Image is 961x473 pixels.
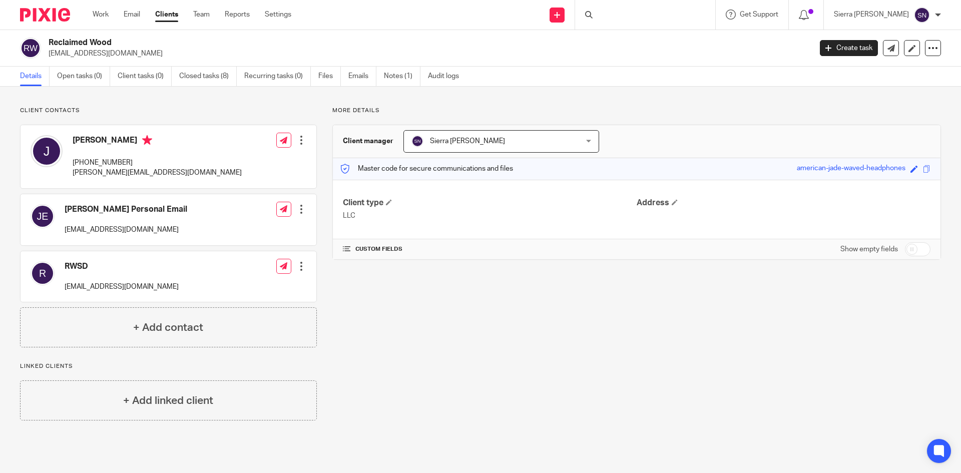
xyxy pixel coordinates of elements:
[193,10,210,20] a: Team
[20,107,317,115] p: Client contacts
[31,135,63,167] img: svg%3E
[343,211,637,221] p: LLC
[343,198,637,208] h4: Client type
[123,393,213,408] h4: + Add linked client
[430,138,505,145] span: Sierra [PERSON_NAME]
[244,67,311,86] a: Recurring tasks (0)
[428,67,466,86] a: Audit logs
[65,261,179,272] h4: RWSD
[797,163,905,175] div: american-jade-waved-headphones
[343,245,637,253] h4: CUSTOM FIELDS
[834,10,909,20] p: Sierra [PERSON_NAME]
[65,204,187,215] h4: [PERSON_NAME] Personal Email
[20,67,50,86] a: Details
[20,38,41,59] img: svg%3E
[384,67,420,86] a: Notes (1)
[93,10,109,20] a: Work
[65,225,187,235] p: [EMAIL_ADDRESS][DOMAIN_NAME]
[20,362,317,370] p: Linked clients
[65,282,179,292] p: [EMAIL_ADDRESS][DOMAIN_NAME]
[49,49,805,59] p: [EMAIL_ADDRESS][DOMAIN_NAME]
[840,244,898,254] label: Show empty fields
[142,135,152,145] i: Primary
[343,136,393,146] h3: Client manager
[820,40,878,56] a: Create task
[20,8,70,22] img: Pixie
[155,10,178,20] a: Clients
[31,204,55,228] img: svg%3E
[49,38,654,48] h2: Reclaimed Wood
[179,67,237,86] a: Closed tasks (8)
[57,67,110,86] a: Open tasks (0)
[73,168,242,178] p: [PERSON_NAME][EMAIL_ADDRESS][DOMAIN_NAME]
[411,135,423,147] img: svg%3E
[265,10,291,20] a: Settings
[118,67,172,86] a: Client tasks (0)
[225,10,250,20] a: Reports
[340,164,513,174] p: Master code for secure communications and files
[73,158,242,168] p: [PHONE_NUMBER]
[914,7,930,23] img: svg%3E
[740,11,778,18] span: Get Support
[31,261,55,285] img: svg%3E
[637,198,930,208] h4: Address
[73,135,242,148] h4: [PERSON_NAME]
[348,67,376,86] a: Emails
[133,320,203,335] h4: + Add contact
[124,10,140,20] a: Email
[318,67,341,86] a: Files
[332,107,941,115] p: More details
